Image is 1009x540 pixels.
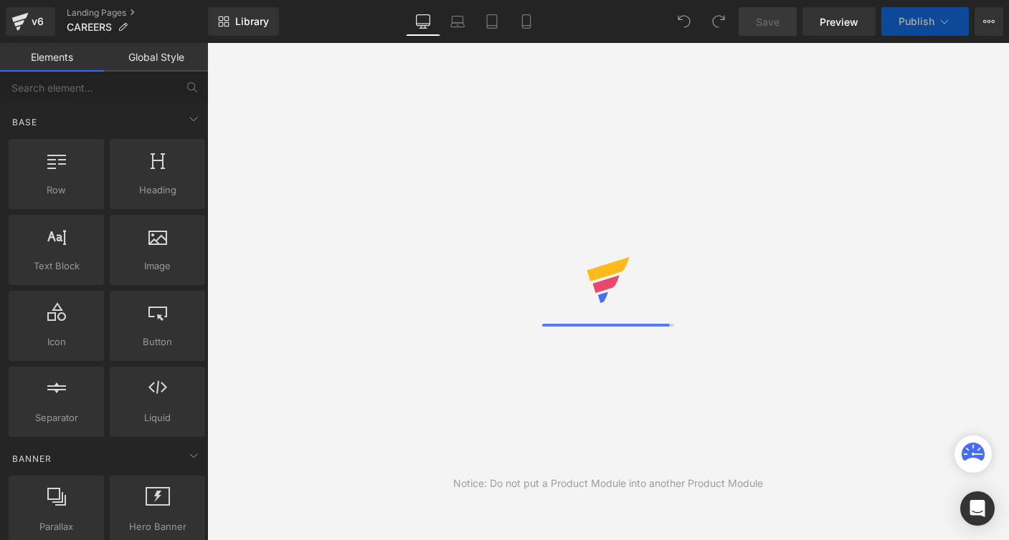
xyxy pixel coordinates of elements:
[13,183,100,198] span: Row
[756,14,780,29] span: Save
[975,7,1003,36] button: More
[13,259,100,274] span: Text Block
[114,519,201,534] span: Hero Banner
[960,491,995,526] div: Open Intercom Messenger
[670,7,698,36] button: Undo
[11,452,53,466] span: Banner
[114,259,201,274] span: Image
[114,183,201,198] span: Heading
[13,334,100,349] span: Icon
[440,7,475,36] a: Laptop
[899,16,934,27] span: Publish
[6,7,55,36] a: v6
[235,15,269,28] span: Library
[208,7,279,36] a: New Library
[67,21,112,33] span: CAREERS
[802,7,876,36] a: Preview
[13,519,100,534] span: Parallax
[13,410,100,425] span: Separator
[11,115,39,129] span: Base
[820,14,858,29] span: Preview
[509,7,544,36] a: Mobile
[475,7,509,36] a: Tablet
[114,410,201,425] span: Liquid
[881,7,969,36] button: Publish
[67,7,208,19] a: Landing Pages
[406,7,440,36] a: Desktop
[114,334,201,349] span: Button
[704,7,733,36] button: Redo
[104,43,208,72] a: Global Style
[453,476,763,491] div: Notice: Do not put a Product Module into another Product Module
[29,12,47,31] div: v6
